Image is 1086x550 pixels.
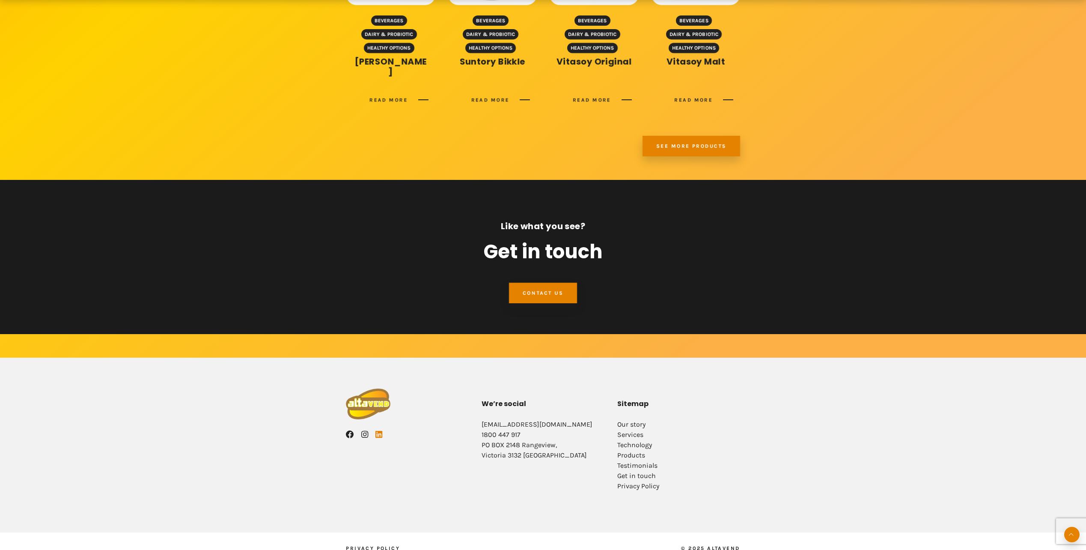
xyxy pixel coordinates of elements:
[572,95,631,105] a: Read more
[567,43,617,53] a: Healthy Options
[482,419,604,460] div: PO BOX 2148 Rangeview, Victoria 3132 [GEOGRAPHIC_DATA]
[556,56,631,68] a: Vitasoy Original
[666,29,722,39] a: Dairy & Probiotic
[617,461,658,469] a: Testimonials
[484,242,603,262] span: Get in touch
[482,420,592,428] a: [EMAIL_ADDRESS][DOMAIN_NAME]
[669,43,719,53] a: Healthy Options
[666,56,725,68] a: Vitasoy Malt
[676,15,712,26] a: Beverages
[617,430,643,439] a: Services
[354,56,426,78] a: [PERSON_NAME]
[501,221,585,231] span: Like what you see?
[482,399,604,409] h2: We’re social
[617,451,645,459] a: Products
[564,29,620,39] a: Dairy & Probiotic
[363,43,414,53] a: Healthy Options
[471,95,530,105] a: Read more
[617,482,659,490] a: Privacy Policy
[617,420,646,428] a: Our story
[617,399,740,409] h2: Sitemap
[617,472,656,480] a: Get in touch
[346,419,469,440] nav: Social Menu
[463,29,518,39] a: Dairy & Probiotic
[361,29,417,39] a: Dairy & Probiotic
[523,290,563,296] span: contact us
[643,136,740,156] a: See more products
[482,430,521,439] a: 1800 447 917
[369,95,428,105] a: Read more
[674,95,733,105] a: Read more
[473,15,509,26] a: Beverages
[371,15,407,26] a: Beverages
[617,441,652,449] a: Technology
[465,43,516,53] a: Healthy Options
[574,15,610,26] a: Beverages
[459,56,525,68] a: Suntory Bikkle
[509,283,577,303] a: contact us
